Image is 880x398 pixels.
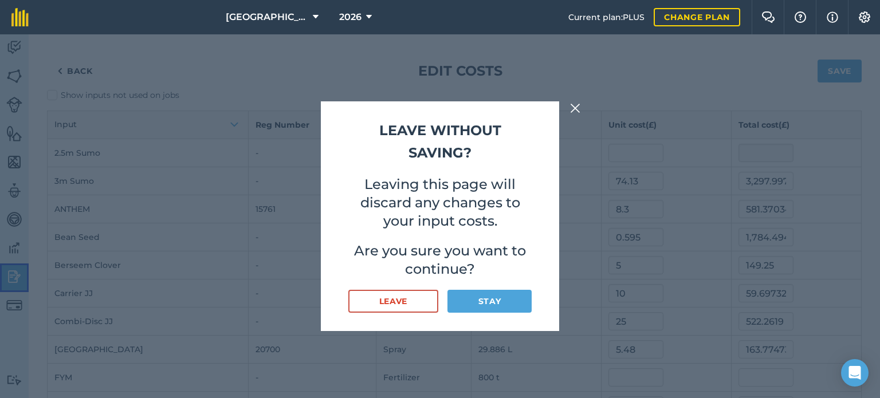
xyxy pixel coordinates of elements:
span: 2026 [339,10,362,24]
p: Are you sure you want to continue? [348,242,532,278]
h2: Leave without saving? [348,120,532,164]
span: [GEOGRAPHIC_DATA] [226,10,308,24]
button: Leave [348,290,438,313]
button: Stay [447,290,532,313]
img: fieldmargin Logo [11,8,29,26]
img: svg+xml;base64,PHN2ZyB4bWxucz0iaHR0cDovL3d3dy53My5vcmcvMjAwMC9zdmciIHdpZHRoPSIyMiIgaGVpZ2h0PSIzMC... [570,101,580,115]
span: Current plan : PLUS [568,11,645,23]
img: svg+xml;base64,PHN2ZyB4bWxucz0iaHR0cDovL3d3dy53My5vcmcvMjAwMC9zdmciIHdpZHRoPSIxNyIgaGVpZ2h0PSIxNy... [827,10,838,24]
img: A cog icon [858,11,871,23]
div: Open Intercom Messenger [841,359,869,387]
p: Leaving this page will discard any changes to your input costs. [348,175,532,230]
img: A question mark icon [793,11,807,23]
a: Change plan [654,8,740,26]
img: Two speech bubbles overlapping with the left bubble in the forefront [761,11,775,23]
